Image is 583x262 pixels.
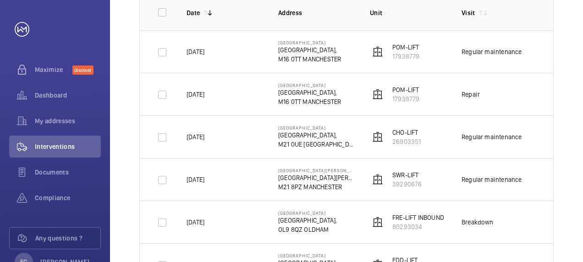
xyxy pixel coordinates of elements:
p: [GEOGRAPHIC_DATA], [278,216,337,225]
p: Visit [462,8,475,17]
div: Repair [462,90,480,99]
p: 80293034 [392,222,444,231]
img: elevator.svg [372,46,383,57]
p: [DATE] [187,47,204,56]
p: [DATE] [187,132,204,142]
p: [GEOGRAPHIC_DATA][PERSON_NAME] [278,168,355,173]
p: [GEOGRAPHIC_DATA], [278,131,355,140]
p: 26903351 [392,137,421,146]
img: elevator.svg [372,174,383,185]
p: M16 0TT MANCHESTER [278,97,341,106]
p: M21 0UE [GEOGRAPHIC_DATA] [278,140,355,149]
p: [GEOGRAPHIC_DATA], [278,88,341,97]
p: FRE-LIFT INBOUND [392,213,444,222]
p: OL9 8QZ OLDHAM [278,225,337,234]
p: POM-LIFT [392,85,419,94]
p: [GEOGRAPHIC_DATA][PERSON_NAME], [278,173,355,182]
img: elevator.svg [372,131,383,142]
p: M21 8PZ MANCHESTER [278,182,355,191]
p: [GEOGRAPHIC_DATA] [278,253,355,258]
span: Documents [35,168,101,177]
p: [GEOGRAPHIC_DATA] [278,210,337,216]
span: Any questions ? [35,234,100,243]
p: [GEOGRAPHIC_DATA], [278,45,341,55]
p: Address [278,8,355,17]
p: [DATE] [187,90,204,99]
span: Compliance [35,193,101,202]
span: Maximize [35,65,72,74]
p: CHO-LIFT [392,128,421,137]
p: Unit [370,8,447,17]
p: Date [187,8,200,17]
div: Breakdown [462,218,494,227]
p: [DATE] [187,218,204,227]
span: Discover [72,65,93,75]
span: Dashboard [35,91,101,100]
div: Regular maintenance [462,175,522,184]
p: [GEOGRAPHIC_DATA] [278,125,355,131]
p: M16 0TT MANCHESTER [278,55,341,64]
span: My addresses [35,116,101,126]
div: Regular maintenance [462,132,522,142]
p: SWR-LIFT [392,170,422,180]
p: 17938779 [392,52,419,61]
p: [GEOGRAPHIC_DATA] [278,82,341,88]
p: 17938779 [392,94,419,104]
img: elevator.svg [372,217,383,228]
p: [GEOGRAPHIC_DATA] [278,40,341,45]
span: Interventions [35,142,101,151]
p: POM-LIFT [392,43,419,52]
p: 39290676 [392,180,422,189]
div: Regular maintenance [462,47,522,56]
img: elevator.svg [372,89,383,100]
p: [DATE] [187,175,204,184]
